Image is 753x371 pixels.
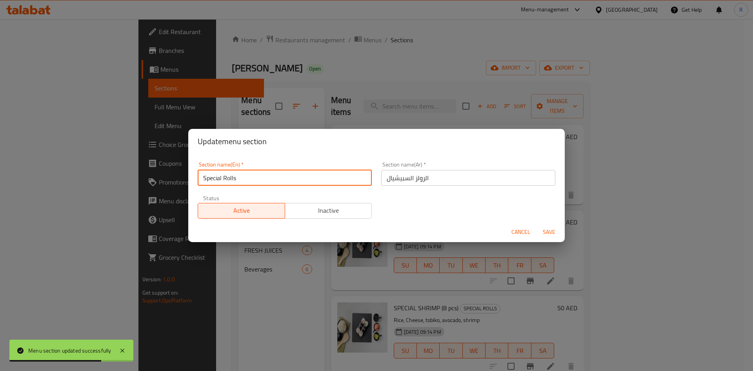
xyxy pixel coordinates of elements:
[540,227,558,237] span: Save
[198,203,285,219] button: Active
[288,205,369,216] span: Inactive
[201,205,282,216] span: Active
[508,225,533,239] button: Cancel
[285,203,372,219] button: Inactive
[28,346,111,355] div: Menu section updated successfully
[537,225,562,239] button: Save
[198,135,555,148] h2: Update menu section
[198,170,372,186] input: Please enter section name(en)
[381,170,555,186] input: Please enter section name(ar)
[511,227,530,237] span: Cancel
